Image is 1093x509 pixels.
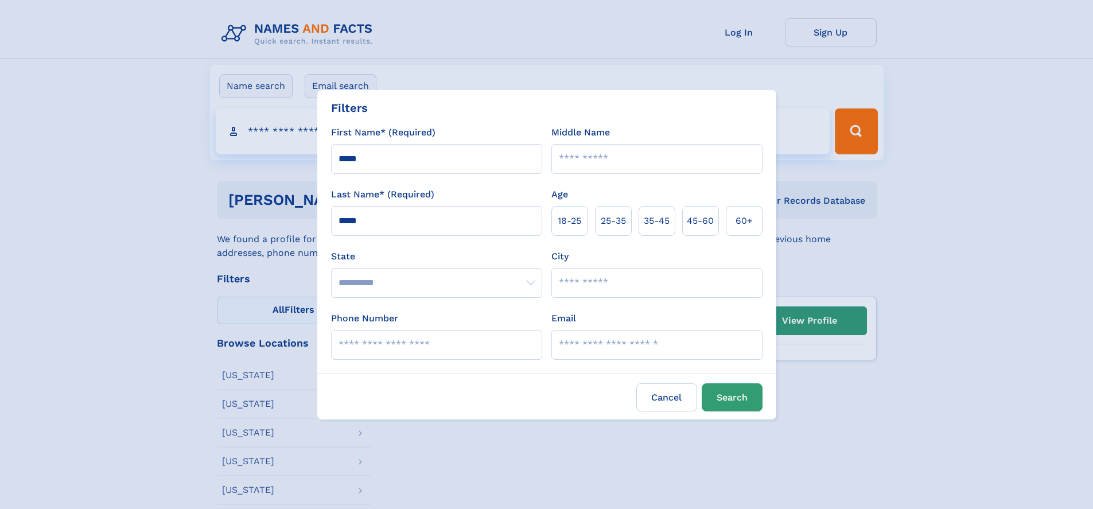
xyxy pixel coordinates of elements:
label: State [331,250,542,263]
span: 25‑35 [601,214,626,228]
span: 18‑25 [558,214,581,228]
button: Search [702,383,763,411]
label: Last Name* (Required) [331,188,434,201]
label: City [551,250,569,263]
label: First Name* (Required) [331,126,435,139]
label: Age [551,188,568,201]
span: 35‑45 [644,214,670,228]
span: 60+ [736,214,753,228]
label: Phone Number [331,312,398,325]
label: Email [551,312,576,325]
span: 45‑60 [687,214,714,228]
label: Middle Name [551,126,610,139]
label: Cancel [636,383,697,411]
div: Filters [331,99,368,116]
